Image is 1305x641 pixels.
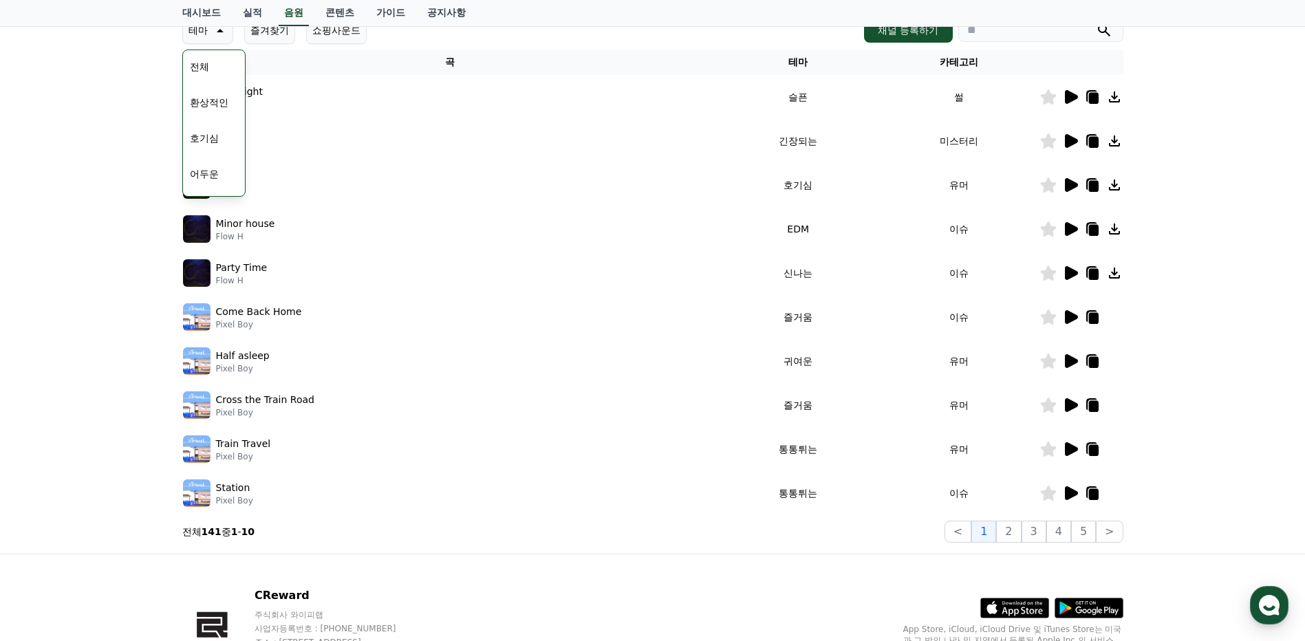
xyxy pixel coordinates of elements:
[216,275,268,286] p: Flow H
[255,623,422,634] p: 사업자등록번호 : [PHONE_NUMBER]
[1022,521,1046,543] button: 3
[216,217,275,231] p: Minor house
[864,18,952,43] button: 채널 등록하기
[213,457,229,468] span: 설정
[91,436,177,470] a: 대화
[878,471,1039,515] td: 이슈
[1096,521,1123,543] button: >
[718,295,878,339] td: 즐거움
[184,159,224,189] button: 어두운
[216,437,271,451] p: Train Travel
[216,349,270,363] p: Half asleep
[878,251,1039,295] td: 이슈
[184,123,224,153] button: 호기심
[878,339,1039,383] td: 유머
[241,526,255,537] strong: 10
[718,251,878,295] td: 신나는
[188,21,208,40] p: 테마
[183,303,211,331] img: music
[718,383,878,427] td: 즐거움
[183,435,211,463] img: music
[182,17,233,44] button: 테마
[945,521,971,543] button: <
[244,17,295,44] button: 즐겨찾기
[216,85,263,99] p: Sad Night
[216,407,314,418] p: Pixel Boy
[718,471,878,515] td: 통통튀는
[1071,521,1096,543] button: 5
[216,481,250,495] p: Station
[184,87,234,118] button: 환상적인
[971,521,996,543] button: 1
[878,75,1039,119] td: 썰
[1046,521,1071,543] button: 4
[718,75,878,119] td: 슬픈
[216,363,270,374] p: Pixel Boy
[216,319,302,330] p: Pixel Boy
[718,339,878,383] td: 귀여운
[718,163,878,207] td: 호기심
[216,451,271,462] p: Pixel Boy
[878,383,1039,427] td: 유머
[878,295,1039,339] td: 이슈
[216,231,275,242] p: Flow H
[255,609,422,620] p: 주식회사 와이피랩
[306,17,367,44] button: 쇼핑사운드
[216,393,314,407] p: Cross the Train Road
[231,526,238,537] strong: 1
[177,436,264,470] a: 설정
[183,215,211,243] img: music
[126,457,142,468] span: 대화
[878,163,1039,207] td: 유머
[878,119,1039,163] td: 미스터리
[4,436,91,470] a: 홈
[878,427,1039,471] td: 유머
[183,347,211,375] img: music
[718,427,878,471] td: 통통튀는
[182,525,255,539] p: 전체 중 -
[183,259,211,287] img: music
[182,50,718,75] th: 곡
[183,479,211,507] img: music
[878,207,1039,251] td: 이슈
[184,52,215,82] button: 전체
[718,119,878,163] td: 긴장되는
[718,50,878,75] th: 테마
[216,495,253,506] p: Pixel Boy
[202,526,222,537] strong: 141
[216,261,268,275] p: Party Time
[718,207,878,251] td: EDM
[255,587,422,604] p: CReward
[183,391,211,419] img: music
[216,305,302,319] p: Come Back Home
[878,50,1039,75] th: 카테고리
[43,457,52,468] span: 홈
[996,521,1021,543] button: 2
